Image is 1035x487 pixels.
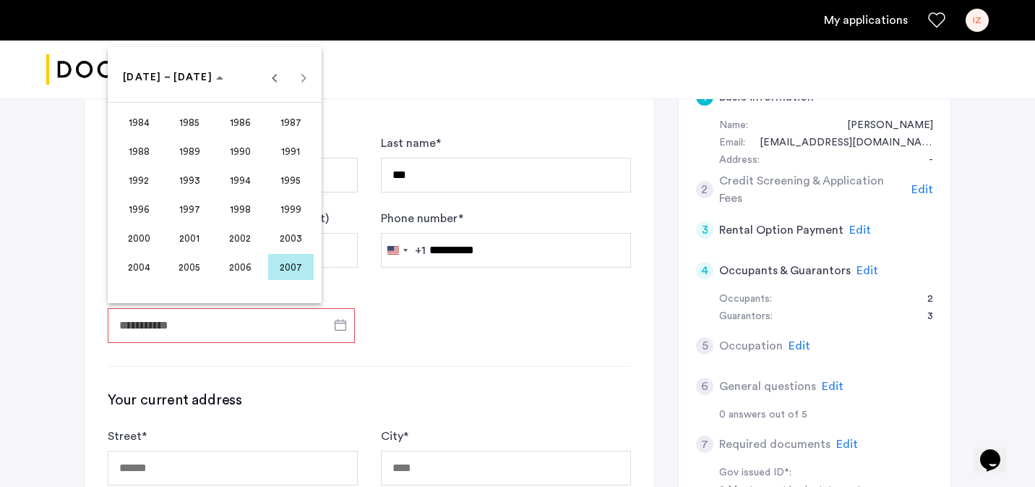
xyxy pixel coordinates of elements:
span: 1996 [116,196,162,222]
span: 2007 [268,254,314,280]
span: 2001 [167,225,212,251]
button: 1991 [265,137,316,166]
button: 1989 [164,137,215,166]
button: 1996 [113,195,164,224]
span: 2004 [116,254,162,280]
button: 1999 [265,195,316,224]
button: 1988 [113,137,164,166]
span: 2006 [218,254,263,280]
span: 2002 [218,225,263,251]
button: 2007 [265,253,316,281]
span: 1989 [167,138,212,164]
span: 1990 [218,138,263,164]
button: 2000 [113,224,164,253]
button: 1993 [164,166,215,195]
button: 1992 [113,166,164,195]
button: Choose date [117,64,229,90]
span: 1987 [268,109,314,135]
span: 1984 [116,109,162,135]
button: 1995 [265,166,316,195]
span: 1998 [218,196,263,222]
span: 1995 [268,167,314,193]
span: 1992 [116,167,162,193]
button: 2002 [215,224,265,253]
button: 1994 [215,166,265,195]
button: 2003 [265,224,316,253]
span: 1991 [268,138,314,164]
button: Previous 24 years [260,63,289,92]
button: 2001 [164,224,215,253]
span: 1999 [268,196,314,222]
button: 1987 [265,108,316,137]
button: 1986 [215,108,265,137]
span: 2003 [268,225,314,251]
iframe: chat widget [974,429,1021,473]
span: 1988 [116,138,162,164]
span: 2000 [116,225,162,251]
button: 1984 [113,108,164,137]
span: 1993 [167,167,212,193]
span: 2005 [167,254,212,280]
span: 1994 [218,167,263,193]
span: 1997 [167,196,212,222]
button: 1985 [164,108,215,137]
span: 1986 [218,109,263,135]
button: 1990 [215,137,265,166]
button: 1998 [215,195,265,224]
button: 2006 [215,253,265,281]
button: 1997 [164,195,215,224]
span: [DATE] – [DATE] [123,72,212,82]
button: 2004 [113,253,164,281]
button: 2005 [164,253,215,281]
span: 1985 [167,109,212,135]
